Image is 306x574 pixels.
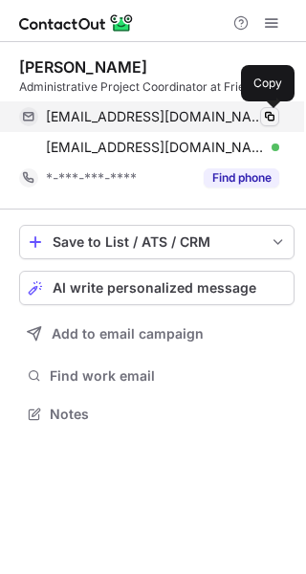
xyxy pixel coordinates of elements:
[19,401,295,428] button: Notes
[46,139,265,156] span: [EMAIL_ADDRESS][DOMAIN_NAME]
[46,108,265,125] span: [EMAIL_ADDRESS][DOMAIN_NAME]
[19,271,295,305] button: AI write personalized message
[53,234,261,250] div: Save to List / ATS / CRM
[204,168,279,188] button: Reveal Button
[19,225,295,259] button: save-profile-one-click
[19,363,295,389] button: Find work email
[19,57,147,77] div: [PERSON_NAME]
[52,326,204,342] span: Add to email campaign
[53,280,256,296] span: AI write personalized message
[19,11,134,34] img: ContactOut v5.3.10
[19,78,295,96] div: Administrative Project Coordinator at Friends LA
[50,406,287,423] span: Notes
[19,317,295,351] button: Add to email campaign
[50,367,287,385] span: Find work email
